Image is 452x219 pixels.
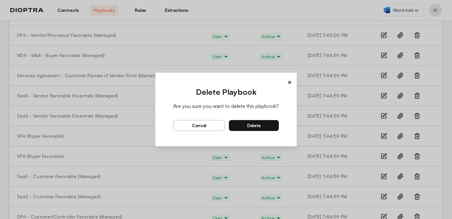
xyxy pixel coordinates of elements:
h2: Delete Playbook [173,87,279,97]
p: Are you sure you want to delete this playbook? [173,102,279,110]
button: × [287,78,292,87]
span: cancel [192,123,206,128]
button: delete [229,120,279,131]
button: cancel [173,120,225,131]
span: delete [247,123,261,128]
